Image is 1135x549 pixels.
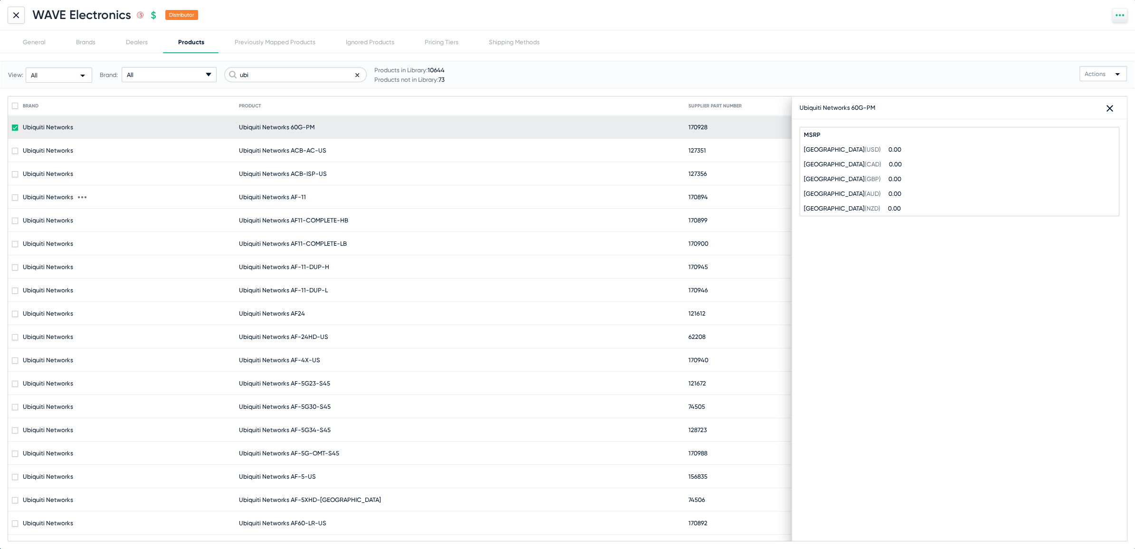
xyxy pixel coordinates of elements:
span: 170945 [688,263,707,270]
span: Products in Library: [374,67,445,74]
span: Ubiquiti Networks AF60-LR-US [239,520,326,527]
span: (USD) [865,146,881,153]
span: Ubiquiti Networks [23,287,73,294]
div: Previously Mapped Products [235,39,315,46]
span: 170940 [688,356,708,364]
span: Products not in Library: [374,76,445,83]
span: Ubiquiti Networks [23,240,73,247]
span: 74505 [688,403,705,410]
span: Ubiquiti Networks AF-24HD-US [239,333,328,340]
div: Brand [12,103,38,109]
div: Product [239,103,261,109]
span: Ubiquiti Networks [23,450,73,457]
span: (AUD) [865,190,881,197]
span: 156835 [688,473,707,480]
span: 121672 [688,380,706,387]
span: Ubiquiti Networks AF-5XHD-[GEOGRAPHIC_DATA] [239,496,381,503]
span: Ubiquiti Networks AF-5G34-S45 [239,426,331,433]
span: Ubiquiti Networks AF-5G30-S45 [239,403,331,410]
span: 10644 [428,67,445,74]
span: [GEOGRAPHIC_DATA] [804,190,881,197]
span: (GBP) [865,175,881,183]
span: Ubiquiti Networks [23,496,73,503]
div: Ignored Products [346,39,394,46]
span: 128723 [688,426,706,433]
span: Ubiquiti Networks [23,356,73,364]
span: All [31,72,38,79]
span: 0.00 [888,205,935,212]
span: 62208 [688,333,705,340]
span: Brand: [100,71,118,78]
span: Ubiquiti Networks ACB-AC-US [239,147,326,154]
span: 0.00 [889,161,936,168]
span: 170899 [688,217,707,224]
div: Brands [76,39,95,46]
span: Ubiquiti Networks [23,473,73,480]
span: 127356 [688,170,706,177]
span: (NZD) [865,205,880,212]
span: 0.00 [888,146,936,153]
span: Ubiquiti Networks [23,310,73,317]
div: Ubiquiti Networks 60G-PM [800,104,875,111]
span: Ubiquiti Networks AF-11 [239,193,306,201]
span: 127351 [688,147,706,154]
span: Ubiquiti Networks [23,193,73,201]
span: Ubiquiti Networks AF-4X-US [239,356,320,364]
span: Ubiquiti Networks [23,263,73,270]
mat-icon: close [1104,103,1116,114]
span: Ubiquiti Networks [23,333,73,340]
span: 0.00 [888,190,936,197]
span: Distributor [165,10,198,20]
span: [GEOGRAPHIC_DATA] [804,161,881,168]
span: 73 [439,76,445,83]
span: Ubiquiti Networks [23,217,73,224]
input: Search products [224,67,367,82]
span: 74506 [688,496,705,503]
span: Ubiquiti Networks [23,403,73,410]
span: Ubiquiti Networks AF-5G23-S45 [239,380,330,387]
span: Ubiquiti Networks [23,124,73,131]
span: Ubiquiti Networks AF-5G-OMT-S45 [239,450,339,457]
span: Ubiquiti Networks ACB-ISP-US [239,170,327,177]
span: Ubiquiti Networks AF11-COMPLETE-HB [239,217,348,224]
span: Ubiquiti Networks AF11-COMPLETE-LB [239,240,347,247]
span: MSRP [804,131,1115,138]
span: 170928 [688,124,707,131]
div: Supplier Part Number [688,103,750,109]
div: Product [239,103,269,109]
div: Brand [12,103,47,109]
div: Products [178,39,204,46]
span: Ubiquiti Networks 60G-PM [239,124,315,131]
span: 170988 [688,450,707,457]
span: Ubiquiti Networks [23,170,73,177]
span: Ubiquiti Networks [23,147,73,154]
span: 121612 [688,310,705,317]
span: (CAD) [865,161,881,168]
span: [GEOGRAPHIC_DATA] [804,205,880,212]
span: View: [8,71,23,78]
span: [GEOGRAPHIC_DATA] [804,146,881,153]
span: Ubiquiti Networks AF24 [239,310,305,317]
span: [GEOGRAPHIC_DATA] [804,175,881,183]
span: 0.00 [888,175,936,183]
div: Pricing Tiers [425,39,458,46]
span: Ubiquiti Networks AF-11-DUP-L [239,287,328,294]
span: Ubiquiti Networks AF-11-DUP-H [239,263,329,270]
span: 170900 [688,240,708,247]
span: Ubiquiti Networks [23,380,73,387]
span: Actions [1085,70,1106,77]
div: General [23,39,46,46]
span: 170946 [688,287,707,294]
span: 170892 [688,520,707,527]
div: Supplier Part Number [688,103,741,109]
div: Dealers [126,39,148,46]
div: Shipping Methods [489,39,540,46]
span: 170894 [688,193,707,201]
span: Ubiquiti Networks AF-5-US [239,473,316,480]
span: Ubiquiti Networks [23,426,73,433]
span: Ubiquiti Networks [23,520,73,527]
span: All [127,71,134,78]
h1: WAVE Electronics [32,8,131,22]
